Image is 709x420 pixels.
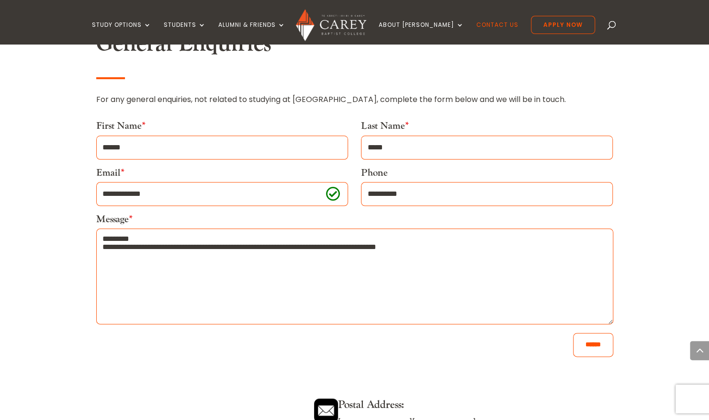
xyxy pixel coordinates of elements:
[361,167,387,179] label: Phone
[164,22,206,44] a: Students
[96,30,613,63] h2: General Enquiries
[379,22,464,44] a: About [PERSON_NAME]
[218,22,285,44] a: Alumni & Friends
[476,22,518,44] a: Contact Us
[296,9,366,41] img: Carey Baptist College
[96,93,613,106] p: For any general enquiries, not related to studying at [GEOGRAPHIC_DATA], complete the form below ...
[96,213,133,226] label: Message
[314,398,613,416] h4: Postal Address:
[96,120,146,132] label: First Name
[361,120,408,132] label: Last Name
[531,16,595,34] a: Apply Now
[96,167,124,179] label: Email
[92,22,151,44] a: Study Options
